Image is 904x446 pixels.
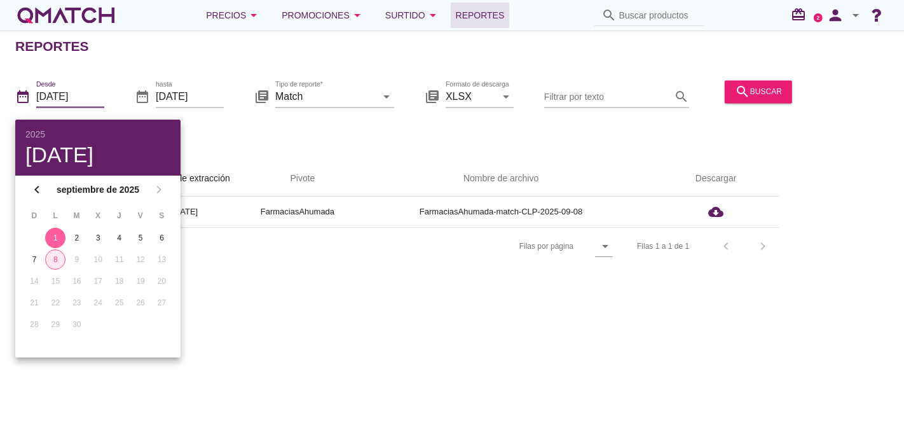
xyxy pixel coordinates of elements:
div: 2025 [25,130,170,139]
button: 5 [130,228,151,248]
i: cloud_download [708,204,723,220]
button: 6 [152,228,172,248]
button: 8 [45,249,65,270]
div: 5 [130,232,151,244]
div: Surtido [385,8,441,23]
button: 2 [67,228,87,248]
div: 6 [152,232,172,244]
div: 2 [67,232,87,244]
i: chevron_left [29,182,45,197]
i: arrow_drop_down [379,89,394,104]
th: X [88,205,107,226]
a: 2 [814,13,823,22]
button: Surtido [375,3,451,28]
button: Promociones [271,3,375,28]
th: Fecha de extracción: Sorted ascending. Activate to sort descending. [125,161,245,197]
button: 4 [109,228,130,248]
h2: Reportes [15,36,89,57]
input: Formato de descarga [446,87,496,107]
td: FarmaciasAhumada-match-CLP-2025-09-08 [350,197,652,227]
i: arrow_drop_down [425,8,441,23]
div: 1 [45,232,65,244]
input: Filtrar por texto [544,87,671,107]
div: Promociones [282,8,365,23]
input: Tipo de reporte* [275,87,376,107]
th: Pivote: Not sorted. Activate to sort ascending. [245,161,350,197]
div: 8 [46,254,65,265]
div: [DATE] [25,144,170,165]
a: white-qmatch-logo [15,3,117,28]
th: D [24,205,44,226]
i: arrow_drop_down [350,8,365,23]
strong: septiembre de 2025 [48,183,147,197]
th: Nombre de archivo: Not sorted. [350,161,652,197]
div: 7 [24,254,45,265]
input: hasta [156,87,224,107]
button: 7 [24,249,45,270]
td: [DATE] [125,197,245,227]
i: arrow_drop_down [848,8,863,23]
i: search [601,8,617,23]
th: V [130,205,150,226]
i: library_books [425,89,440,104]
div: 3 [88,232,108,244]
div: Filas por página [392,228,613,265]
i: arrow_drop_down [498,89,514,104]
i: person [823,6,848,24]
div: 4 [109,232,130,244]
div: Precios [206,8,261,23]
button: 1 [45,228,65,248]
th: S [152,205,172,226]
i: date_range [135,89,150,104]
div: buscar [735,84,782,99]
i: redeem [791,7,811,22]
i: arrow_drop_down [246,8,261,23]
button: Precios [196,3,271,28]
th: L [45,205,65,226]
td: FarmaciasAhumada [245,197,350,227]
i: search [674,89,689,104]
input: Desde [36,87,104,107]
text: 2 [817,15,820,20]
i: library_books [254,89,270,104]
div: Filas 1 a 1 de 1 [637,240,689,252]
th: M [67,205,86,226]
span: Reportes [456,8,505,23]
button: 3 [88,228,108,248]
i: date_range [15,89,31,104]
th: J [109,205,129,226]
th: Descargar: Not sorted. [652,161,779,197]
input: Buscar productos [619,5,697,25]
a: Reportes [451,3,510,28]
i: search [735,84,750,99]
i: arrow_drop_down [598,239,613,254]
button: buscar [725,80,792,103]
